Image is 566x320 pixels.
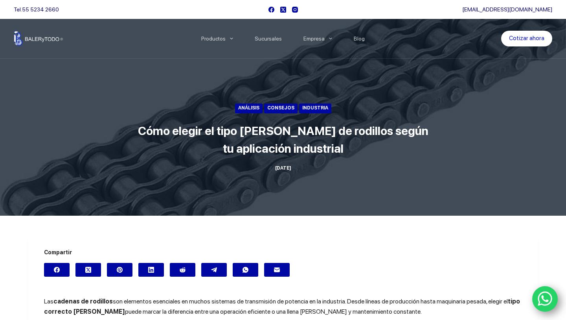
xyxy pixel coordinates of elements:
[235,104,263,113] a: Análisis
[299,104,331,113] a: Industria
[462,6,552,13] a: [EMAIL_ADDRESS][DOMAIN_NAME]
[233,263,258,277] a: WhatsApp
[532,286,558,312] a: WhatsApp
[275,165,291,171] time: [DATE]
[138,263,164,277] a: LinkedIn
[125,308,422,315] span: puede marcar la diferencia entre una operación eficiente o una llena [PERSON_NAME] y mantenimient...
[264,263,290,277] a: Correo electrónico
[14,6,59,13] span: Tel.
[264,104,298,113] a: Consejos
[170,263,195,277] a: Reddit
[107,263,132,277] a: Pinterest
[292,7,298,13] a: Instagram
[280,7,286,13] a: X (Twitter)
[53,298,113,305] b: cadenas de rodillos
[113,298,508,305] span: son elementos esenciales en muchos sistemas de transmisión de potencia en la industria. Desde lín...
[268,7,274,13] a: Facebook
[44,263,70,277] a: Facebook
[75,263,101,277] a: X (Twitter)
[22,6,59,13] a: 55 5234 2660
[501,31,552,46] a: Cotizar ahora
[191,19,376,58] nav: Menu Principal
[44,298,53,305] span: Las
[14,31,63,46] img: Balerytodo
[136,122,430,157] h1: Cómo elegir el tipo [PERSON_NAME] de rodillos según tu aplicación industrial
[201,263,227,277] a: Telegram
[44,248,522,257] span: Compartir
